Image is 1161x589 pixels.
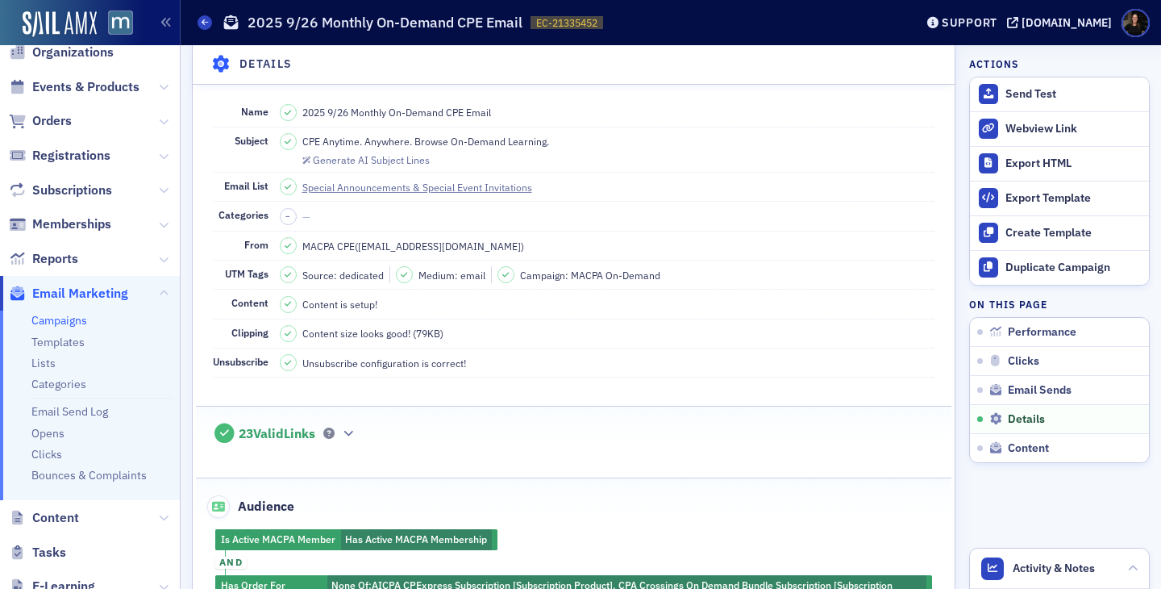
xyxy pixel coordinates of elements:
span: Name [241,105,268,118]
span: Unsubscribe configuration is correct! [302,356,466,370]
span: Email Marketing [32,285,128,303]
span: Clipping [231,326,268,339]
span: UTM Tags [225,267,268,280]
span: Orders [32,112,72,130]
a: View Homepage [97,10,133,38]
a: Special Announcements & Special Event Invitations [302,180,547,194]
span: EC-21335452 [536,16,597,30]
a: Categories [31,377,86,391]
span: Events & Products [32,78,139,96]
a: Lists [31,356,56,370]
div: Send Test [1005,87,1141,102]
a: Content [9,509,79,527]
img: SailAMX [23,11,97,37]
span: – [285,211,290,222]
span: Content size looks good! (79KB) [302,326,443,340]
a: Subscriptions [9,182,112,199]
a: Tasks [9,544,66,562]
button: Send Test [970,77,1149,111]
a: Webview Link [970,111,1149,146]
h4: On this page [969,297,1150,311]
span: Content [32,509,79,527]
div: [DOMAIN_NAME] [1022,15,1112,30]
img: SailAMX [108,10,133,36]
a: Email Marketing [9,285,128,303]
div: Create Template [1005,226,1141,240]
span: Subscriptions [32,182,112,199]
div: Webview Link [1005,122,1141,136]
span: Tasks [32,544,66,562]
a: Reports [9,250,78,268]
a: Memberships [9,215,111,233]
span: 2025 9/26 Monthly On-Demand CPE Email [302,105,491,119]
span: Categories [218,208,268,221]
a: Clicks [31,447,62,462]
span: Clicks [1008,354,1039,369]
span: From [244,238,268,251]
span: Content [1008,441,1049,456]
span: CPE Anytime. Anywhere. Browse On-Demand Learning. [302,134,549,148]
span: — [302,210,310,223]
span: Subject [235,134,268,147]
div: Export Template [1005,191,1141,206]
span: Activity & Notes [1013,560,1095,577]
div: Export HTML [1005,157,1141,171]
span: Campaign: MACPA On-Demand [520,268,660,282]
div: Duplicate Campaign [1005,261,1141,275]
button: Duplicate Campaign [970,250,1149,285]
span: Audience [207,495,295,518]
a: Organizations [9,44,114,61]
span: Details [1008,412,1045,427]
span: Performance [1008,325,1076,340]
span: Memberships [32,215,111,233]
span: MACPA CPE ( [EMAIL_ADDRESS][DOMAIN_NAME] ) [302,239,524,253]
div: Support [942,15,997,30]
span: 23 Valid Links [239,426,315,442]
a: Bounces & Complaints [31,468,147,482]
a: Templates [31,335,85,349]
span: Organizations [32,44,114,61]
span: Reports [32,250,78,268]
span: Registrations [32,147,110,165]
button: [DOMAIN_NAME] [1007,17,1117,28]
a: Email Send Log [31,404,108,419]
span: Content is setup! [302,297,377,311]
h4: Actions [969,56,1019,71]
button: Generate AI Subject Lines [302,152,430,166]
a: Orders [9,112,72,130]
a: Campaigns [31,313,87,328]
a: Create Template [970,215,1149,250]
a: Export HTML [970,146,1149,181]
a: Opens [31,426,64,441]
span: Unsubscribe [213,355,268,368]
span: Email Sends [1008,383,1072,398]
a: Registrations [9,147,110,165]
h4: Details [239,56,293,73]
span: Profile [1121,9,1150,37]
a: Events & Products [9,78,139,96]
a: Export Template [970,181,1149,215]
div: Generate AI Subject Lines [313,156,430,165]
span: Email List [224,179,268,192]
h1: 2025 9/26 Monthly On-Demand CPE Email [248,13,522,32]
span: Content [231,296,268,309]
span: Medium: email [418,268,485,282]
span: Source: dedicated [302,268,384,282]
